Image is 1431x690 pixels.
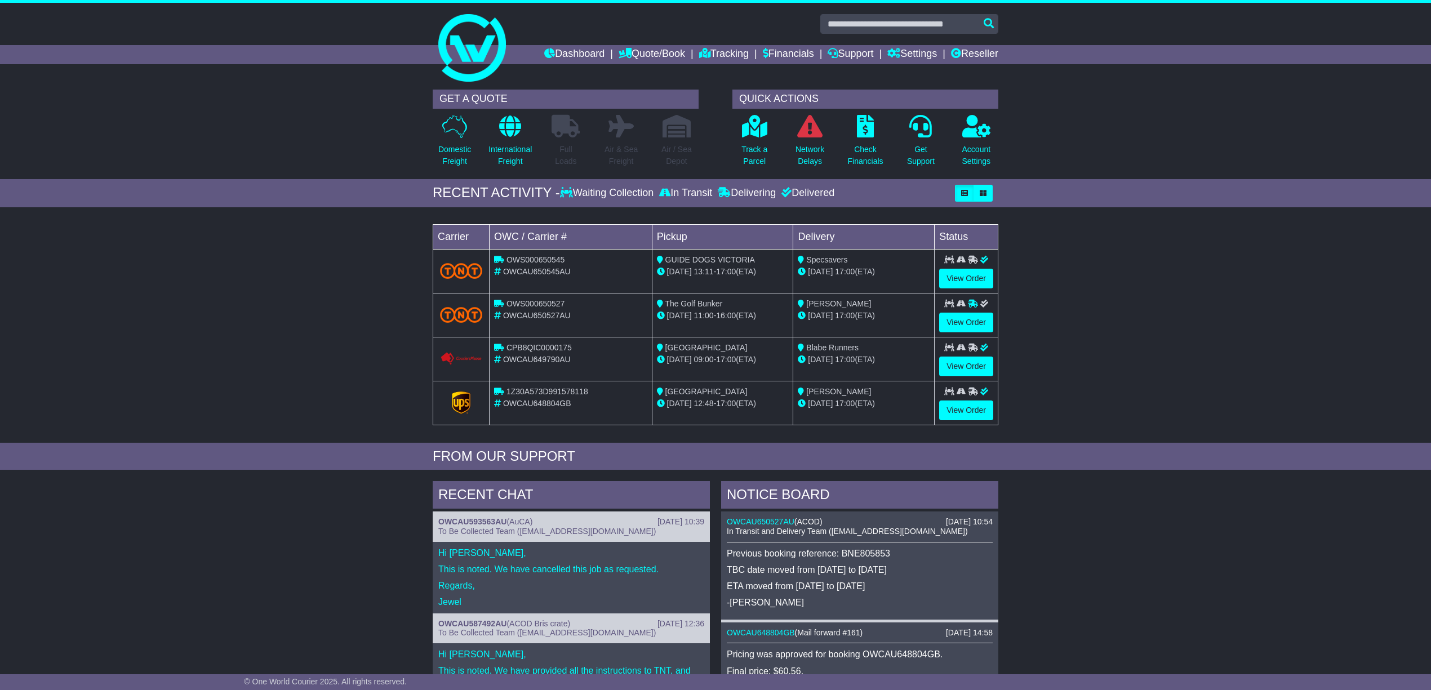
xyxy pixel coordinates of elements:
[440,263,482,278] img: TNT_Domestic.png
[433,185,560,201] div: RECENT ACTIVITY -
[727,649,993,660] p: Pricing was approved for booking OWCAU648804GB.
[793,224,935,249] td: Delivery
[806,343,859,352] span: Blabe Runners
[438,619,704,629] div: ( )
[806,387,871,396] span: [PERSON_NAME]
[887,45,937,64] a: Settings
[835,311,855,320] span: 17:00
[438,517,506,526] a: OWCAU593563AU
[699,45,749,64] a: Tracking
[727,581,993,591] p: ETA moved from [DATE] to [DATE]
[962,114,992,173] a: AccountSettings
[657,354,789,366] div: - (ETA)
[741,144,767,167] p: Track a Parcel
[806,299,871,308] span: [PERSON_NAME]
[716,311,736,320] span: 16:00
[544,45,605,64] a: Dashboard
[438,517,704,527] div: ( )
[440,307,482,322] img: TNT_Domestic.png
[808,399,833,408] span: [DATE]
[779,187,834,199] div: Delivered
[797,517,820,526] span: ACOD
[438,114,472,173] a: DomesticFreight
[552,144,580,167] p: Full Loads
[798,398,930,409] div: (ETA)
[509,619,567,628] span: ACOD Bris crate
[727,564,993,575] p: TBC date moved from [DATE] to [DATE]
[488,114,532,173] a: InternationalFreight
[452,391,471,414] img: GetCarrierServiceLogo
[506,343,572,352] span: CPB8QIC0000175
[506,299,565,308] span: OWS000650527
[835,399,855,408] span: 17:00
[906,114,935,173] a: GetSupport
[503,399,571,408] span: OWCAU648804GB
[652,224,793,249] td: Pickup
[962,144,991,167] p: Account Settings
[907,144,935,167] p: Get Support
[716,267,736,276] span: 17:00
[727,517,794,526] a: OWCAU650527AU
[667,399,692,408] span: [DATE]
[657,517,704,527] div: [DATE] 10:39
[797,628,860,637] span: Mail forward #161
[503,267,571,276] span: OWCAU650545AU
[798,354,930,366] div: (ETA)
[828,45,873,64] a: Support
[694,399,714,408] span: 12:48
[657,310,789,322] div: - (ETA)
[727,548,993,559] p: Previous booking reference: BNE805853
[438,144,471,167] p: Domestic Freight
[665,255,755,264] span: GUIDE DOGS VICTORIA
[665,299,722,308] span: The Golf Bunker
[506,387,588,396] span: 1Z30A573D991578118
[939,269,993,288] a: View Order
[716,355,736,364] span: 17:00
[727,517,993,527] div: ( )
[657,619,704,629] div: [DATE] 12:36
[433,481,710,511] div: RECENT CHAT
[727,597,993,608] p: -[PERSON_NAME]
[847,114,884,173] a: CheckFinancials
[438,527,656,536] span: To Be Collected Team ([EMAIL_ADDRESS][DOMAIN_NAME])
[796,144,824,167] p: Network Delays
[503,311,571,320] span: OWCAU650527AU
[741,114,768,173] a: Track aParcel
[721,481,998,511] div: NOTICE BOARD
[732,90,998,109] div: QUICK ACTIONS
[619,45,685,64] a: Quote/Book
[715,187,779,199] div: Delivering
[694,267,714,276] span: 13:11
[438,564,704,575] p: This is noted. We have cancelled this job as requested.
[808,311,833,320] span: [DATE]
[438,596,704,607] p: Jewel
[490,224,652,249] td: OWC / Carrier #
[509,517,530,526] span: AuCA
[848,144,883,167] p: Check Financials
[808,355,833,364] span: [DATE]
[665,343,748,352] span: [GEOGRAPHIC_DATA]
[939,400,993,420] a: View Order
[438,628,656,637] span: To Be Collected Team ([EMAIL_ADDRESS][DOMAIN_NAME])
[665,387,748,396] span: [GEOGRAPHIC_DATA]
[694,311,714,320] span: 11:00
[795,114,825,173] a: NetworkDelays
[438,580,704,591] p: Regards,
[727,527,968,536] span: In Transit and Delivery Team ([EMAIL_ADDRESS][DOMAIN_NAME])
[661,144,692,167] p: Air / Sea Depot
[694,355,714,364] span: 09:00
[438,547,704,558] p: Hi [PERSON_NAME],
[727,628,795,637] a: OWCAU648804GB
[727,628,993,638] div: ( )
[433,448,998,465] div: FROM OUR SUPPORT
[935,224,998,249] td: Status
[798,310,930,322] div: (ETA)
[763,45,814,64] a: Financials
[946,628,993,638] div: [DATE] 14:58
[667,355,692,364] span: [DATE]
[667,311,692,320] span: [DATE]
[440,352,482,366] img: GetCarrierServiceLogo
[438,649,704,660] p: Hi [PERSON_NAME],
[488,144,532,167] p: International Freight
[506,255,565,264] span: OWS000650545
